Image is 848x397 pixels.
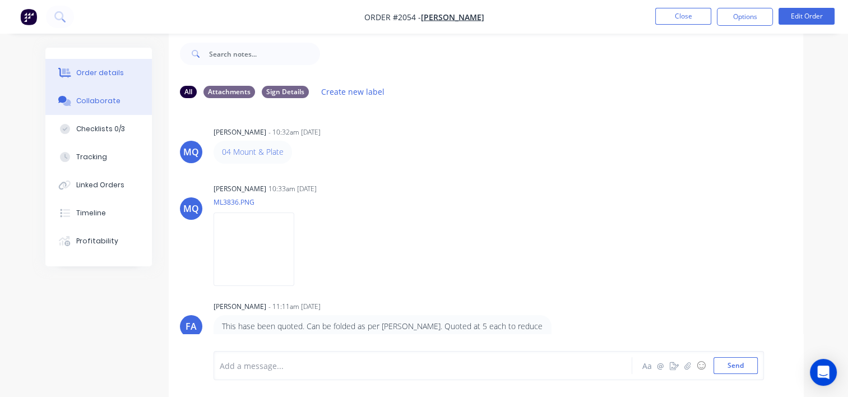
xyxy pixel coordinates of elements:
[203,86,255,98] div: Attachments
[268,302,321,312] div: - 11:11am [DATE]
[76,124,125,134] div: Checklists 0/3
[268,184,317,194] div: 10:33am [DATE]
[214,197,305,207] p: ML3836.PNG
[76,68,124,78] div: Order details
[655,8,711,25] button: Close
[209,43,320,65] input: Search notes...
[76,236,118,246] div: Profitability
[45,87,152,115] button: Collaborate
[214,302,266,312] div: [PERSON_NAME]
[45,227,152,255] button: Profitability
[45,115,152,143] button: Checklists 0/3
[779,8,835,25] button: Edit Order
[45,59,152,87] button: Order details
[222,146,284,157] a: 04 Mount & Plate
[20,8,37,25] img: Factory
[183,145,199,159] div: MQ
[76,180,124,190] div: Linked Orders
[180,86,197,98] div: All
[45,199,152,227] button: Timeline
[214,184,266,194] div: [PERSON_NAME]
[268,127,321,137] div: - 10:32am [DATE]
[222,321,543,344] p: This hase been quoted. Can be folded as per [PERSON_NAME]. Quoted at 5 each to reduce cost. Under...
[45,171,152,199] button: Linked Orders
[262,86,309,98] div: Sign Details
[713,357,758,374] button: Send
[186,320,197,333] div: FA
[810,359,837,386] div: Open Intercom Messenger
[421,12,484,22] a: [PERSON_NAME]
[76,96,121,106] div: Collaborate
[316,84,391,99] button: Create new label
[183,202,199,215] div: MQ
[694,359,708,372] button: ☺
[76,152,107,162] div: Tracking
[76,208,106,218] div: Timeline
[641,359,654,372] button: Aa
[364,12,421,22] span: Order #2054 -
[45,143,152,171] button: Tracking
[214,127,266,137] div: [PERSON_NAME]
[717,8,773,26] button: Options
[654,359,668,372] button: @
